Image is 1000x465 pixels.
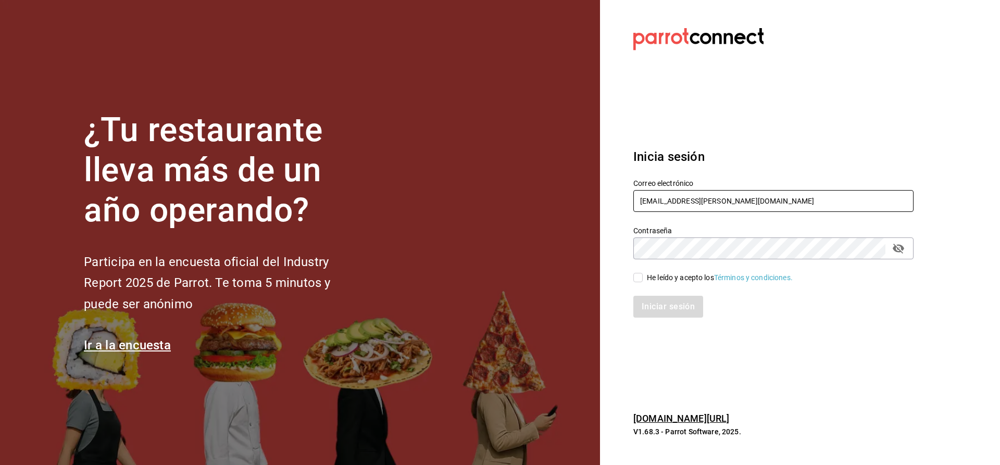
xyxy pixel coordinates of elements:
[84,110,365,230] h1: ¿Tu restaurante lleva más de un año operando?
[84,252,365,315] h2: Participa en la encuesta oficial del Industry Report 2025 de Parrot. Te toma 5 minutos y puede se...
[633,180,914,187] label: Correo electrónico
[633,227,914,234] label: Contraseña
[633,413,729,424] a: [DOMAIN_NAME][URL]
[647,272,793,283] div: He leído y acepto los
[890,240,907,257] button: passwordField
[633,426,914,437] p: V1.68.3 - Parrot Software, 2025.
[633,147,914,166] h3: Inicia sesión
[84,338,171,353] a: Ir a la encuesta
[633,190,914,212] input: Ingresa tu correo electrónico
[714,273,793,282] a: Términos y condiciones.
